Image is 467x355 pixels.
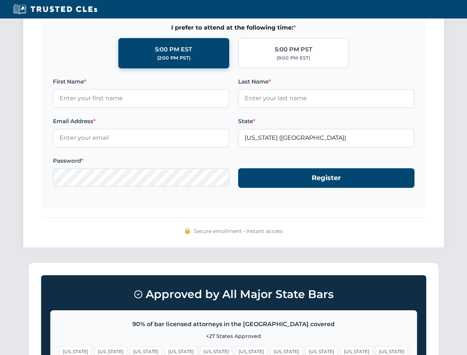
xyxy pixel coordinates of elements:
[157,54,190,62] div: (2:00 PM PST)
[50,284,417,304] h3: Approved by All Major State Bars
[53,23,414,33] span: I prefer to attend at the following time:
[155,45,192,54] div: 5:00 PM EST
[11,4,99,15] img: Trusted CLEs
[53,89,229,108] input: Enter your first name
[238,89,414,108] input: Enter your last name
[185,228,190,234] img: 🔒
[275,45,312,54] div: 5:00 PM PST
[60,332,408,340] p: +27 States Approved
[60,319,408,329] p: 90% of bar licensed attorneys in the [GEOGRAPHIC_DATA] covered
[53,156,229,165] label: Password
[238,168,414,188] button: Register
[194,227,283,235] span: Secure enrollment • Instant access
[238,117,414,126] label: State
[53,129,229,147] input: Enter your email
[277,54,310,62] div: (8:00 PM EST)
[53,117,229,126] label: Email Address
[238,129,414,147] input: Florida (FL)
[238,77,414,86] label: Last Name
[53,77,229,86] label: First Name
